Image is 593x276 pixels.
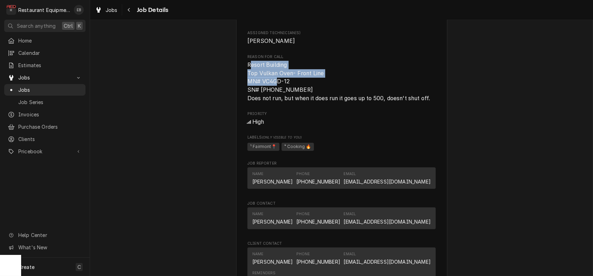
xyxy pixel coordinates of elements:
[247,54,436,60] span: Reason For Call
[4,242,86,253] a: Go to What's New
[247,167,436,189] div: Contact
[247,61,436,102] span: Reason For Call
[296,219,340,225] a: [PHONE_NUMBER]
[252,171,264,177] div: Name
[344,251,431,265] div: Email
[4,20,86,32] button: Search anythingCtrlK
[4,96,86,108] a: Job Series
[124,4,135,15] button: Navigate back
[344,251,356,257] div: Email
[344,219,431,225] a: [EMAIL_ADDRESS][DOMAIN_NAME]
[247,201,436,232] div: Job Contact
[296,171,340,185] div: Phone
[135,5,169,15] span: Job Details
[252,258,293,265] div: [PERSON_NAME]
[247,161,436,192] div: Job Reporter
[296,211,340,225] div: Phone
[64,22,73,30] span: Ctrl
[77,263,81,271] span: C
[18,6,70,14] div: Restaurant Equipment Diagnostics
[282,143,314,151] span: ⁴ Cooking 🔥
[4,229,86,241] a: Go to Help Center
[18,264,34,270] span: Create
[296,211,310,217] div: Phone
[344,259,431,265] a: [EMAIL_ADDRESS][DOMAIN_NAME]
[252,211,293,225] div: Name
[296,251,310,257] div: Phone
[252,270,276,276] div: Reminders
[247,37,436,45] span: Assigned Technician(s)
[296,251,340,265] div: Phone
[262,135,302,139] span: (Only Visible to You)
[18,111,82,118] span: Invoices
[344,171,356,177] div: Email
[344,211,431,225] div: Email
[252,251,293,265] div: Name
[247,62,430,102] span: Resort Building Top Vulkan Oven- Front Line MN# VC4GD-12 SN# [PHONE_NUMBER] Does not run, but whe...
[247,143,279,151] span: ¹ Fairmont📍
[247,118,436,126] span: Priority
[74,5,84,15] div: Emily Bird's Avatar
[247,167,436,192] div: Job Reporter List
[78,22,81,30] span: K
[344,179,431,185] a: [EMAIL_ADDRESS][DOMAIN_NAME]
[296,259,340,265] a: [PHONE_NUMBER]
[4,72,86,83] a: Go to Jobs
[106,6,118,14] span: Jobs
[6,5,16,15] div: R
[4,146,86,157] a: Go to Pricebook
[247,111,436,117] span: Priority
[18,49,82,57] span: Calendar
[247,135,436,140] span: Labels
[18,86,82,94] span: Jobs
[247,142,436,152] span: [object Object]
[296,171,310,177] div: Phone
[4,121,86,133] a: Purchase Orders
[17,22,56,30] span: Search anything
[247,111,436,126] div: Priority
[92,4,120,16] a: Jobs
[4,133,86,145] a: Clients
[247,161,436,166] span: Job Reporter
[247,207,436,232] div: Job Contact List
[18,98,82,106] span: Job Series
[18,37,82,44] span: Home
[4,47,86,59] a: Calendar
[18,135,82,143] span: Clients
[18,74,71,81] span: Jobs
[4,59,86,71] a: Estimates
[18,244,81,251] span: What's New
[247,118,436,126] div: High
[247,201,436,206] span: Job Contact
[247,54,436,103] div: Reason For Call
[247,135,436,152] div: [object Object]
[247,30,436,36] span: Assigned Technician(s)
[18,123,82,130] span: Purchase Orders
[4,35,86,46] a: Home
[247,30,436,45] div: Assigned Technician(s)
[252,171,293,185] div: Name
[247,14,254,21] span: 2h
[252,178,293,185] div: [PERSON_NAME]
[247,207,436,229] div: Contact
[247,241,436,246] span: Client Contact
[252,251,264,257] div: Name
[4,109,86,120] a: Invoices
[18,148,71,155] span: Pricebook
[344,211,356,217] div: Email
[18,231,81,239] span: Help Center
[247,38,295,44] span: [PERSON_NAME]
[252,218,293,225] div: [PERSON_NAME]
[74,5,84,15] div: EB
[4,84,86,96] a: Jobs
[296,179,340,185] a: [PHONE_NUMBER]
[344,171,431,185] div: Email
[252,211,264,217] div: Name
[6,5,16,15] div: Restaurant Equipment Diagnostics's Avatar
[18,62,82,69] span: Estimates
